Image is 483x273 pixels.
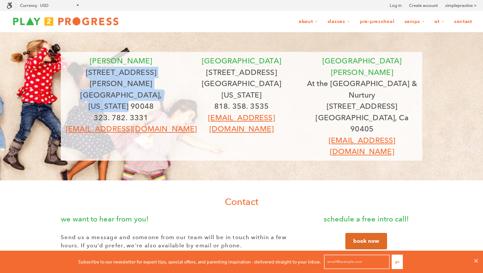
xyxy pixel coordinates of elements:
[329,136,395,156] a: [EMAIL_ADDRESS][DOMAIN_NAME]
[294,15,322,28] a: About
[186,78,297,101] p: [GEOGRAPHIC_DATA][US_STATE]
[409,2,438,9] a: Create account
[66,112,176,124] p: 323. 782. 3331
[310,213,422,225] p: schedule a free intro call!
[66,124,197,133] a: [EMAIL_ADDRESS][DOMAIN_NAME]
[324,255,390,269] input: email@example.com
[356,15,399,28] a: Pre-Preschool
[322,56,402,77] font: [GEOGRAPHIC_DATA][PERSON_NAME]
[390,2,402,9] a: Log in
[208,113,275,134] a: [EMAIL_ADDRESS][DOMAIN_NAME]
[66,89,176,112] p: [GEOGRAPHIC_DATA], [US_STATE] 90048
[323,15,354,28] a: Classes
[186,101,297,112] p: 818. 358. 3535
[202,56,281,65] span: [GEOGRAPHIC_DATA]
[307,112,417,135] p: [GEOGRAPHIC_DATA], Ca 90405
[78,258,321,265] p: Subscribe to our newsletter for expert tips, special offers, and parenting inspiration - delivere...
[345,233,387,249] a: book now
[20,3,37,8] label: Currency
[7,15,125,28] img: Play2Progress logo
[186,67,297,78] p: [STREET_ADDRESS]
[66,67,176,89] p: [STREET_ADDRESS][PERSON_NAME]
[307,101,417,112] p: [STREET_ADDRESS]
[392,255,403,269] button: Go
[445,2,476,9] a: simplepractice >
[450,15,476,28] a: Contact
[400,15,429,28] a: Camps
[307,78,417,101] p: At the [GEOGRAPHIC_DATA] & Nurtury
[430,15,448,28] a: OT
[90,56,152,65] font: [PERSON_NAME]
[61,233,297,250] p: Send us a message and someone from our team will be in touch within a few hours. If you'd prefer,...
[61,213,297,225] p: we want to hear from you!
